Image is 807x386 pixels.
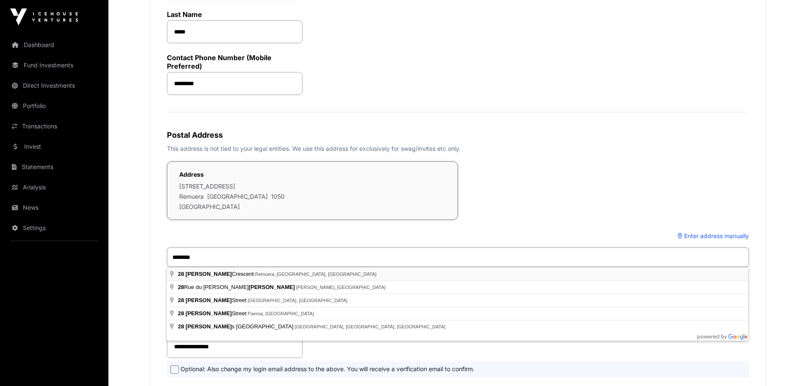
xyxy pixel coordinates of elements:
[179,203,240,211] span: [GEOGRAPHIC_DATA]
[186,310,232,317] span: [PERSON_NAME]
[178,310,184,317] span: 28
[167,10,302,19] label: Last Name
[186,323,232,330] span: [PERSON_NAME]
[7,158,102,176] a: Statements
[178,297,248,303] span: Street
[167,53,302,70] label: Contact Phone Number (Mobile Preferred)
[186,271,232,277] span: [PERSON_NAME]
[10,8,78,25] img: Icehouse Ventures Logo
[179,170,285,179] label: Address
[178,310,248,317] span: Street
[167,129,749,141] h2: Postal Address
[248,311,314,316] span: Paeroa, [GEOGRAPHIC_DATA]
[249,284,295,290] span: [PERSON_NAME]
[179,192,204,201] span: Remuera
[7,56,102,75] a: Fund Investments
[7,198,102,217] a: News
[7,137,102,156] a: Invest
[178,323,295,330] span: s [GEOGRAPHIC_DATA]
[178,297,232,303] span: 28 [PERSON_NAME]
[178,271,255,277] span: Crescent
[167,144,749,153] p: This address is not tied to your legal entities. We use this address for exclusively for swag/inv...
[248,298,347,303] span: [GEOGRAPHIC_DATA], [GEOGRAPHIC_DATA]
[178,271,184,277] span: 28
[170,365,179,374] input: Optional: Also change my login email address to the above. You will receive a verification email ...
[7,76,102,95] a: Direct Investments
[207,192,268,201] span: [GEOGRAPHIC_DATA]
[678,232,749,240] button: Enter address manually
[178,284,184,290] span: 28
[178,284,296,290] span: Rue du [PERSON_NAME]
[7,97,102,115] a: Portfolio
[296,285,385,290] span: [PERSON_NAME], [GEOGRAPHIC_DATA]
[7,178,102,197] a: Analysis
[7,219,102,237] a: Settings
[765,345,807,386] iframe: Chat Widget
[179,182,285,191] p: [STREET_ADDRESS]
[255,272,376,277] span: Remuera, [GEOGRAPHIC_DATA], [GEOGRAPHIC_DATA]
[170,365,474,374] label: Optional: Also change my login email address to the above. You will receive a verification email ...
[7,36,102,54] a: Dashboard
[271,192,285,201] span: 1050
[178,323,184,330] span: 28
[7,117,102,136] a: Transactions
[295,324,446,329] span: [GEOGRAPHIC_DATA], [GEOGRAPHIC_DATA], [GEOGRAPHIC_DATA]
